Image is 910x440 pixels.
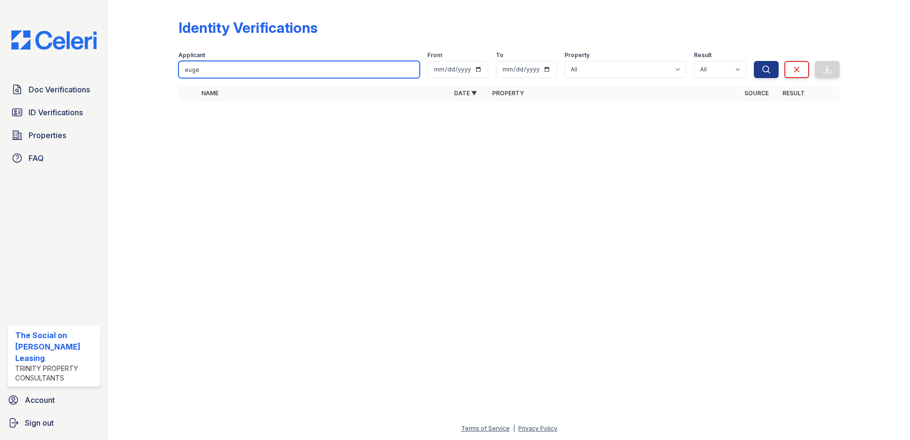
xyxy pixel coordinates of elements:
[496,51,504,59] label: To
[15,364,97,383] div: Trinity Property Consultants
[25,417,54,429] span: Sign out
[744,90,769,97] a: Source
[492,90,524,97] a: Property
[454,90,477,97] a: Date ▼
[518,425,557,432] a: Privacy Policy
[4,413,104,432] a: Sign out
[513,425,515,432] div: |
[178,51,205,59] label: Applicant
[8,80,100,99] a: Doc Verifications
[564,51,590,59] label: Property
[782,90,805,97] a: Result
[694,51,712,59] label: Result
[29,152,44,164] span: FAQ
[4,30,104,50] img: CE_Logo_Blue-a8612792a0a2168367f1c8372b55b34899dd931a85d93a1a3d3e32e68fde9ad4.png
[8,126,100,145] a: Properties
[29,130,66,141] span: Properties
[461,425,510,432] a: Terms of Service
[178,61,420,78] input: Search by name or phone number
[29,107,83,118] span: ID Verifications
[15,330,97,364] div: The Social on [PERSON_NAME] Leasing
[427,51,442,59] label: From
[178,19,317,36] div: Identity Verifications
[25,394,55,406] span: Account
[4,390,104,410] a: Account
[201,90,218,97] a: Name
[8,149,100,168] a: FAQ
[29,84,90,95] span: Doc Verifications
[8,103,100,122] a: ID Verifications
